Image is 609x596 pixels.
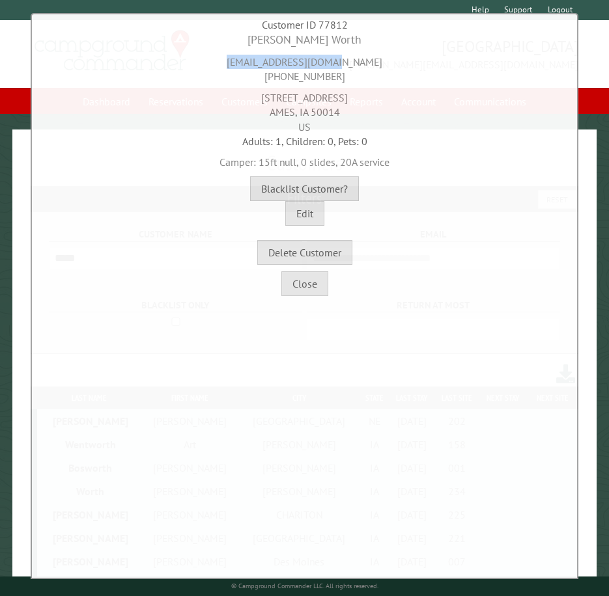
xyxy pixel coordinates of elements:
div: Adults: 1, Children: 0, Pets: 0 [35,134,574,148]
small: © Campground Commander LLC. All rights reserved. [231,582,378,590]
button: Blacklist Customer? [250,176,359,201]
button: Close [281,271,328,296]
div: [STREET_ADDRESS] AMES, IA 50014 US [35,84,574,134]
div: [PERSON_NAME] Worth [35,32,574,48]
button: Delete Customer [257,240,352,265]
div: Camper: 15ft null, 0 slides, 20A service [35,148,574,169]
div: Customer ID 77812 [35,18,574,32]
div: [EMAIL_ADDRESS][DOMAIN_NAME] [PHONE_NUMBER] [35,48,574,84]
button: Edit [285,201,324,226]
